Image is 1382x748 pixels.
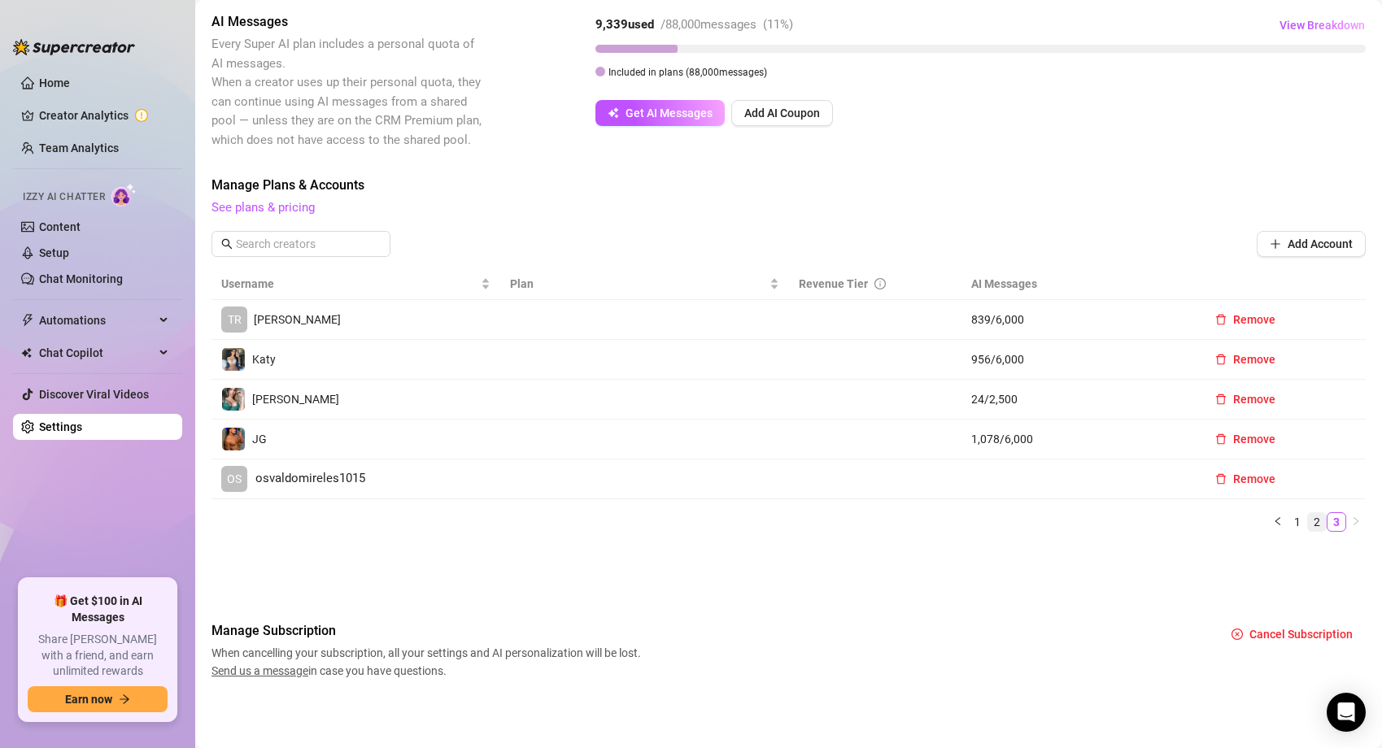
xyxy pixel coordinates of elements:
[252,353,276,366] span: Katy
[510,275,766,293] span: Plan
[1288,512,1307,532] li: 1
[28,594,168,625] span: 🎁 Get $100 in AI Messages
[21,347,32,359] img: Chat Copilot
[227,470,242,488] span: OS
[1233,393,1275,406] span: Remove
[626,107,713,120] span: Get AI Messages
[211,621,646,641] span: Manage Subscription
[1215,473,1227,485] span: delete
[23,189,105,205] span: Izzy AI Chatter
[1215,354,1227,365] span: delete
[1273,516,1283,526] span: left
[500,268,789,300] th: Plan
[1215,433,1227,445] span: delete
[1308,513,1326,531] a: 2
[1219,621,1366,647] button: Cancel Subscription
[744,107,820,120] span: Add AI Coupon
[1202,426,1288,452] button: Remove
[221,466,490,492] a: OSosvaldomireles1015
[252,393,339,406] span: [PERSON_NAME]
[1232,628,1243,640] span: close-circle
[28,686,168,712] button: Earn nowarrow-right
[13,39,135,55] img: logo-BBDzfeDw.svg
[211,12,485,32] span: AI Messages
[39,246,69,259] a: Setup
[971,350,1183,368] span: 956 / 6,000
[211,644,646,680] span: When cancelling your subscription, all your settings and AI personalization will be lost. in case...
[119,694,130,705] span: arrow-right
[1280,19,1365,32] span: View Breakdown
[1328,513,1345,531] a: 3
[1268,512,1288,532] button: left
[1279,12,1366,38] button: View Breakdown
[211,664,308,677] span: Send us a message
[971,311,1183,328] span: 839 / 6,000
[39,102,169,128] a: Creator Analytics exclamation-circle
[1202,466,1288,492] button: Remove
[961,268,1192,300] th: AI Messages
[211,200,315,215] a: See plans & pricing
[1233,353,1275,366] span: Remove
[254,313,341,326] span: [PERSON_NAME]
[1233,472,1275,485] span: Remove
[39,141,119,154] a: Team Analytics
[1307,512,1327,532] li: 2
[799,277,868,290] span: Revenue Tier
[1249,628,1353,641] span: Cancel Subscription
[660,17,756,32] span: / 88,000 messages
[1202,386,1288,412] button: Remove
[1327,512,1346,532] li: 3
[221,275,477,293] span: Username
[39,307,155,333] span: Automations
[1346,512,1366,532] li: Next Page
[1351,516,1361,526] span: right
[595,17,654,32] strong: 9,339 used
[39,76,70,89] a: Home
[228,311,242,328] span: TR
[1215,394,1227,405] span: delete
[1202,307,1288,333] button: Remove
[39,420,82,433] a: Settings
[1268,512,1288,532] li: Previous Page
[874,278,886,289] span: info-circle
[1288,237,1353,250] span: Add Account
[731,100,833,126] button: Add AI Coupon
[39,388,149,401] a: Discover Viral Videos
[39,340,155,366] span: Chat Copilot
[236,235,368,253] input: Search creators
[1202,346,1288,372] button: Remove
[39,272,123,285] a: Chat Monitoring
[111,183,137,207] img: AI Chatter
[21,314,34,327] span: thunderbolt
[1346,512,1366,532] button: right
[1233,313,1275,326] span: Remove
[1270,238,1281,250] span: plus
[1215,314,1227,325] span: delete
[211,176,1366,195] span: Manage Plans & Accounts
[763,17,793,32] span: ( 11 %)
[971,390,1183,408] span: 24 / 2,500
[65,693,112,706] span: Earn now
[971,430,1183,448] span: 1,078 / 6,000
[608,67,767,78] span: Included in plans ( 88,000 messages)
[211,268,500,300] th: Username
[1288,513,1306,531] a: 1
[252,433,267,446] span: JG
[1233,433,1275,446] span: Remove
[222,388,245,411] img: Zaddy
[255,469,365,489] span: osvaldomireles1015
[1257,231,1366,257] button: Add Account
[221,238,233,250] span: search
[28,632,168,680] span: Share [PERSON_NAME] with a friend, and earn unlimited rewards
[222,348,245,371] img: Katy
[39,220,81,233] a: Content
[595,100,725,126] button: Get AI Messages
[1327,693,1366,732] div: Open Intercom Messenger
[222,428,245,450] img: JG
[211,37,482,147] span: Every Super AI plan includes a personal quota of AI messages. When a creator uses up their person...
